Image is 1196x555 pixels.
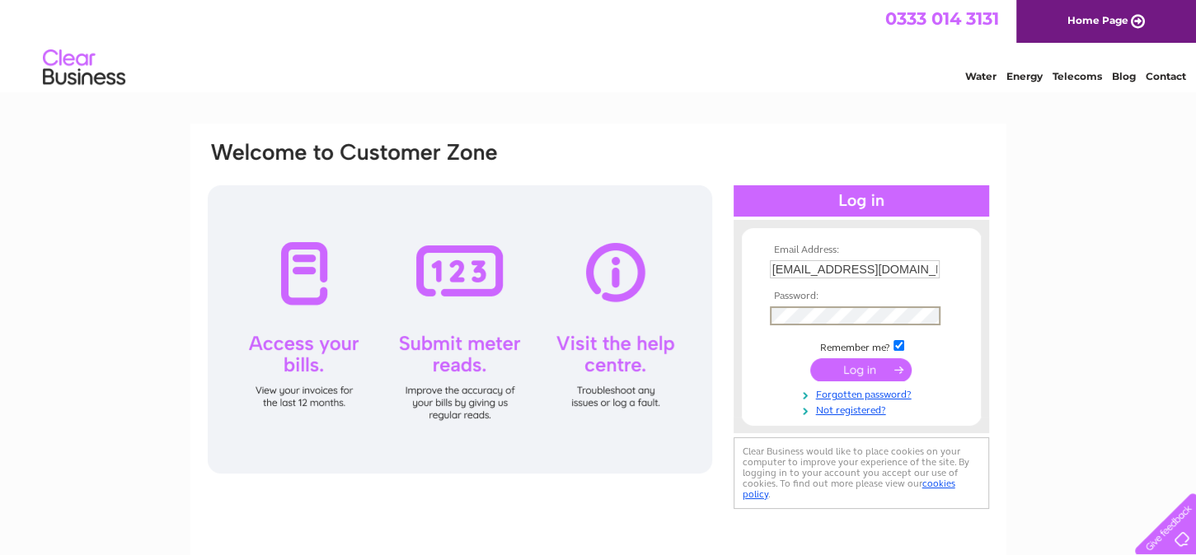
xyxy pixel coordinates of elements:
a: Contact [1146,70,1186,82]
div: Clear Business would like to place cookies on your computer to improve your experience of the sit... [734,437,989,509]
td: Remember me? [766,338,957,354]
a: Water [965,70,997,82]
a: Telecoms [1053,70,1102,82]
a: Energy [1006,70,1043,82]
a: Not registered? [770,401,957,417]
input: Submit [810,358,912,381]
a: Forgotten password? [770,385,957,401]
div: Clear Business is a trading name of Verastar Limited (registered in [GEOGRAPHIC_DATA] No. 3667643... [209,9,988,80]
th: Email Address: [766,245,957,256]
a: 0333 014 3131 [885,8,999,29]
th: Password: [766,291,957,302]
a: Blog [1112,70,1136,82]
a: cookies policy [743,478,955,500]
img: logo.png [42,43,126,93]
